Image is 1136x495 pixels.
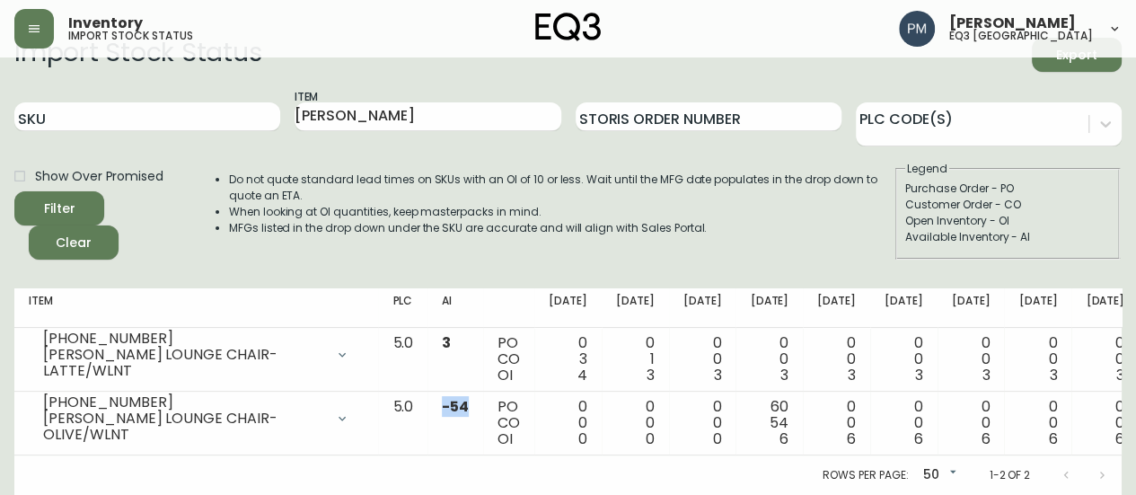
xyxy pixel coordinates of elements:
p: 1-2 of 2 [989,467,1030,483]
span: 6 [982,429,991,449]
div: 0 0 [616,399,655,447]
span: 3 [780,365,788,385]
div: 0 0 [683,399,722,447]
td: 5.0 [378,328,427,392]
th: [DATE] [534,288,602,328]
button: Filter [14,191,104,225]
span: 0 [646,429,655,449]
span: 3 [1116,365,1124,385]
span: 3 [647,365,655,385]
span: 6 [914,429,923,449]
div: 0 0 [750,335,788,384]
th: [DATE] [1004,288,1071,328]
div: Customer Order - CO [905,197,1110,213]
h5: import stock status [68,31,193,41]
div: [PHONE_NUMBER][PERSON_NAME] LOUNGE CHAIR-LATTE/WLNT [29,335,364,375]
div: Filter [44,198,75,220]
th: AI [427,288,483,328]
div: [PHONE_NUMBER][PERSON_NAME] LOUNGE CHAIR-OLIVE/WLNT [29,399,364,438]
th: [DATE] [669,288,736,328]
div: 0 0 [683,335,722,384]
div: 0 0 [817,399,856,447]
p: Rows per page: [823,467,908,483]
span: Show Over Promised [35,167,163,186]
div: Purchase Order - PO [905,181,1110,197]
span: [PERSON_NAME] [949,16,1076,31]
div: 0 0 [885,399,923,447]
span: 3 [713,365,721,385]
div: [PERSON_NAME] LOUNGE CHAIR-LATTE/WLNT [43,347,324,379]
th: [DATE] [602,288,669,328]
td: 5.0 [378,392,427,455]
div: 0 3 [549,335,587,384]
li: Do not quote standard lead times on SKUs with an OI of 10 or less. Wait until the MFG date popula... [229,172,894,204]
li: MFGs listed in the drop down under the SKU are accurate and will align with Sales Portal. [229,220,894,236]
div: 0 1 [616,335,655,384]
span: 4 [577,365,587,385]
th: [DATE] [870,288,938,328]
img: 0a7c5790205149dfd4c0ba0a3a48f705 [899,11,935,47]
span: 6 [1115,429,1124,449]
div: 0 0 [1018,399,1057,447]
div: 60 54 [750,399,788,447]
h5: eq3 [GEOGRAPHIC_DATA] [949,31,1093,41]
div: Open Inventory - OI [905,213,1110,229]
th: [DATE] [803,288,870,328]
th: Item [14,288,378,328]
span: OI [498,365,513,385]
span: Clear [43,232,104,254]
button: Clear [29,225,119,260]
span: 0 [712,429,721,449]
span: 3 [1049,365,1057,385]
div: [PHONE_NUMBER] [43,331,324,347]
div: PO CO [498,399,520,447]
div: [PHONE_NUMBER] [43,394,324,411]
div: 0 0 [1086,335,1124,384]
div: 0 0 [952,399,991,447]
legend: Legend [905,161,949,177]
span: Inventory [68,16,143,31]
span: 6 [847,429,856,449]
div: 0 0 [817,335,856,384]
div: 0 0 [1086,399,1124,447]
div: [PERSON_NAME] LOUNGE CHAIR-OLIVE/WLNT [43,411,324,443]
span: 3 [848,365,856,385]
span: 0 [578,429,587,449]
div: Available Inventory - AI [905,229,1110,245]
div: 0 0 [549,399,587,447]
th: [DATE] [938,288,1005,328]
span: 3 [915,365,923,385]
th: PLC [378,288,427,328]
li: When looking at OI quantities, keep masterpacks in mind. [229,204,894,220]
span: -54 [442,396,469,417]
span: 3 [442,332,451,353]
th: [DATE] [735,288,803,328]
div: 0 0 [1018,335,1057,384]
span: 6 [1048,429,1057,449]
div: 0 0 [885,335,923,384]
div: PO CO [498,335,520,384]
span: 6 [779,429,788,449]
span: OI [498,429,513,449]
div: 0 0 [952,335,991,384]
span: 3 [982,365,991,385]
div: 50 [915,461,960,491]
img: logo [535,13,602,41]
